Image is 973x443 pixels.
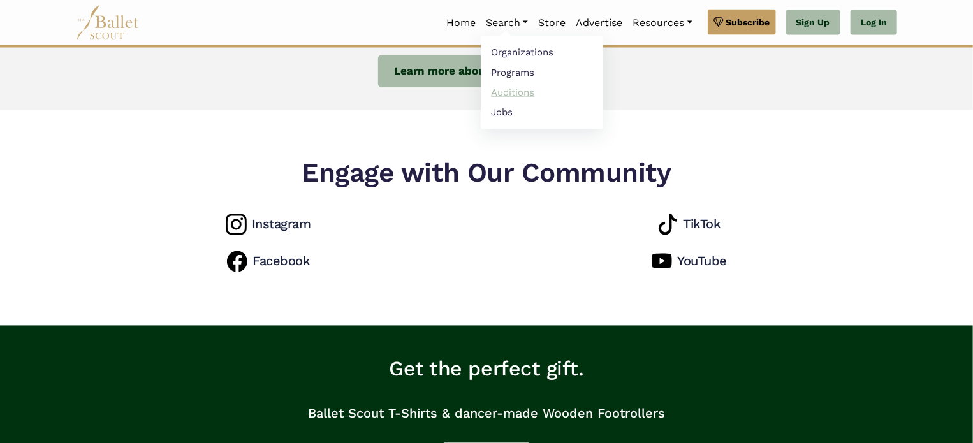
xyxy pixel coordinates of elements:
[533,10,571,36] a: Store
[652,253,727,270] a: YouTube
[76,393,897,439] p: Ballet Scout T-Shirts & dancer-made Wooden Footrollers
[481,102,603,122] a: Jobs
[216,156,757,191] h5: Engage with Our Community
[726,15,770,29] span: Subscribe
[481,36,603,129] ul: Resources
[851,10,897,36] a: Log In
[652,251,673,272] img: instagram logo
[677,253,727,270] h4: YouTube
[708,10,776,35] a: Subscribe
[481,62,603,82] a: Programs
[571,10,627,36] a: Advertise
[227,251,248,272] img: instagram logo
[252,253,310,270] h4: Facebook
[227,253,311,270] a: Facebook
[627,10,697,36] a: Resources
[786,10,840,36] a: Sign Up
[684,216,721,233] h4: TikTok
[481,10,533,36] a: Search
[252,216,311,233] h4: Instagram
[378,55,596,87] a: Learn more about Adaptive Dance
[657,216,721,233] a: TikTok
[441,10,481,36] a: Home
[481,43,603,62] a: Organizations
[76,356,897,383] h3: Get the perfect gift.
[481,82,603,102] a: Auditions
[226,216,311,233] a: Instagram
[713,15,724,29] img: gem.svg
[226,214,247,235] img: instagram logo
[657,214,678,235] img: instagram logo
